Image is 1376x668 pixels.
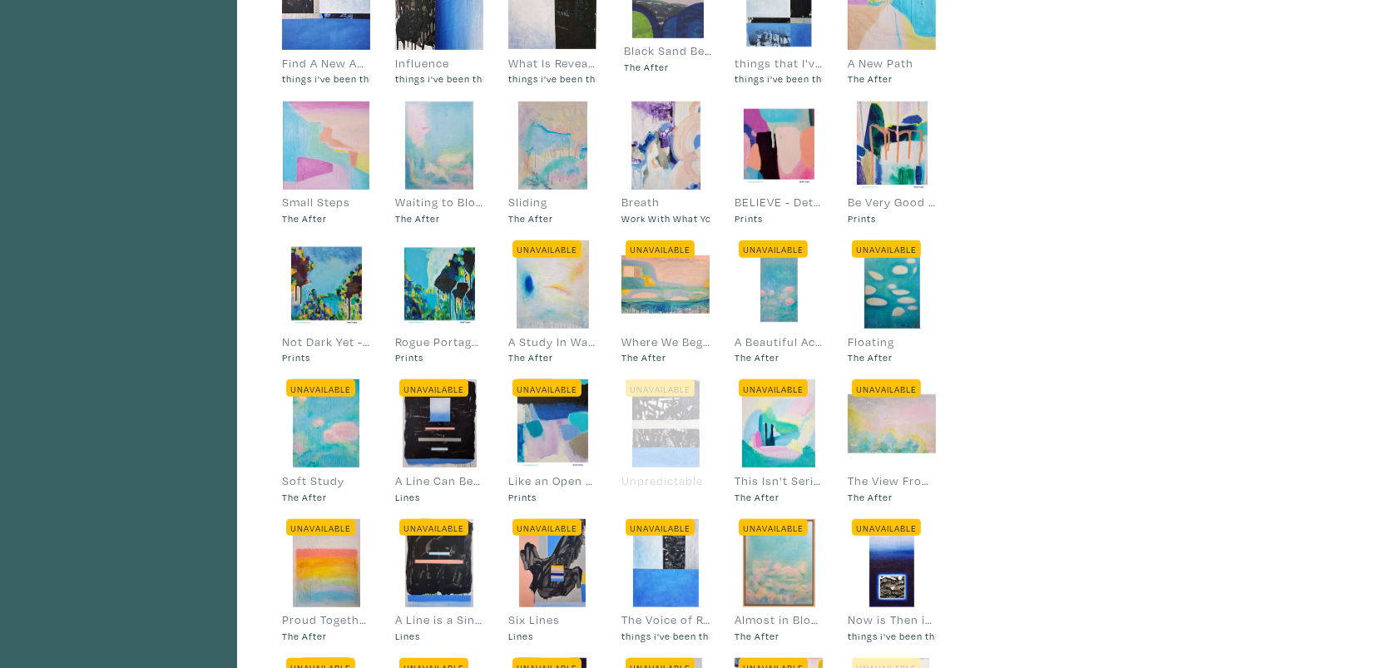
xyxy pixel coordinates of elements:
div: Floating [848,333,936,351]
small: The After [848,350,936,364]
div: Influence [395,54,483,72]
a: Not Dark Yet - Detail (Print 6) Prints [282,240,370,364]
a: Unavailable The Voice of Reason things i've been thinking, things that i've thought [621,519,710,643]
small: The After [735,629,823,643]
div: Soft Study [282,472,370,490]
a: Be Very Good to Her / Detail (Print 2) Prints [848,101,936,225]
small: Unavailable [517,244,577,255]
small: The After [848,490,936,504]
div: BELIEVE - Detail (print 4) [735,193,823,211]
a: Unavailable Six Lines Lines [508,519,596,643]
small: The After [282,211,370,225]
small: Unavailable [517,522,577,534]
small: The After [282,629,370,643]
div: Like an Open Window - detail (Print 1) [508,472,596,490]
div: A Study In Warmth [508,333,596,351]
small: Unavailable [290,522,351,534]
small: Lines [395,490,483,504]
small: Unavailable [856,244,917,255]
a: Unavailable Where We Begin The After [621,240,710,364]
div: A New Path [848,54,936,72]
a: BELIEVE - Detail (print 4) Prints [735,101,823,225]
div: Waiting to Bloom [395,193,483,211]
a: Waiting to Bloom The After [395,101,483,225]
small: The After [395,211,483,225]
a: Unavailable Like an Open Window - detail (Print 1) Prints [508,379,596,503]
small: Prints [508,490,596,504]
small: Unavailable [743,522,804,534]
small: Prints [282,350,370,364]
small: Unavailable [630,244,690,255]
a: Unavailable The View From Above The After [848,379,936,503]
div: Almost in Bloom [735,611,823,629]
a: Unavailable Proud Together The After [282,519,370,643]
small: Unavailable [743,244,804,255]
small: Unavailable [517,383,577,395]
small: Prints [735,211,823,225]
small: The After [735,490,823,504]
small: The After [282,490,370,504]
div: A Beautiful Ache [735,333,823,351]
a: Unavailable Floating The After [848,240,936,364]
small: The After [624,60,712,74]
small: Prints [395,350,483,364]
small: Unavailable [856,383,917,395]
div: Sliding [508,193,596,211]
div: A Line is a Single, Linear Thought #3 [395,611,483,629]
a: Rogue Portage - Detail (print 3) Prints [395,240,483,364]
div: Where We Begin [621,333,710,351]
div: Be Very Good to Her / Detail (Print 2) [848,193,936,211]
small: Unavailable [630,522,690,534]
small: The After [508,211,596,225]
div: The Voice of Reason [621,611,710,629]
small: Work With What You Have [621,211,710,225]
a: Sliding The After [508,101,596,225]
a: Unavailable This Isn't Serious The After [735,379,823,503]
small: Unavailable [403,522,464,534]
small: The After [508,350,596,364]
small: Unavailable [290,383,351,395]
div: What Is Revealed [508,54,596,72]
small: things i've been thinking, things that i've thought [848,629,936,643]
small: The After [848,72,936,86]
small: Lines [508,629,596,643]
div: Six Lines [508,611,596,629]
a: Unavailable Almost in Bloom The After [735,519,823,643]
small: things i've been thinking, things that i've thought [621,629,710,643]
small: things i've been thinking, things that i've thought [282,72,370,86]
small: things i've been thinking, things that i've thought [735,72,823,86]
a: Small Steps The After [282,101,370,225]
a: Unavailable A Beautiful Ache The After [735,240,823,364]
a: Unavailable Soft Study The After [282,379,370,503]
div: Black Sand Beach, v2 [624,42,712,60]
a: Unavailable Now is Then is Now, Again? things i've been thinking, things that i've thought [848,519,936,643]
small: things i've been thinking, things that i've thought [395,72,483,86]
small: Lines [395,629,483,643]
a: Unavailable Unpredictable [621,379,710,489]
small: Prints [848,211,936,225]
div: Breath [621,193,710,211]
div: things that I've thought [735,54,823,72]
small: Unavailable [403,383,464,395]
div: Proud Together [282,611,370,629]
small: Unavailable [856,522,917,534]
small: things i've been thinking, things that i've thought [508,72,596,86]
div: Unpredictable [621,472,710,490]
small: Unavailable [743,383,804,395]
div: This Isn't Serious [735,472,823,490]
a: Unavailable A Line Can Become A Window (#2) Lines [395,379,483,503]
div: Rogue Portage - Detail (print 3) [395,333,483,351]
div: Not Dark Yet - Detail (Print 6) [282,333,370,351]
a: Breath Work With What You Have [621,101,710,225]
a: Unavailable A Line is a Single, Linear Thought #3 Lines [395,519,483,643]
div: The View From Above [848,472,936,490]
div: A Line Can Become A Window (#2) [395,472,483,490]
small: The After [621,350,710,364]
div: Small Steps [282,193,370,211]
small: Unavailable [630,383,690,395]
div: Now is Then is Now, Again? [848,611,936,629]
small: The After [735,350,823,364]
div: Find A New Angle [282,54,370,72]
a: Unavailable A Study In Warmth The After [508,240,596,364]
